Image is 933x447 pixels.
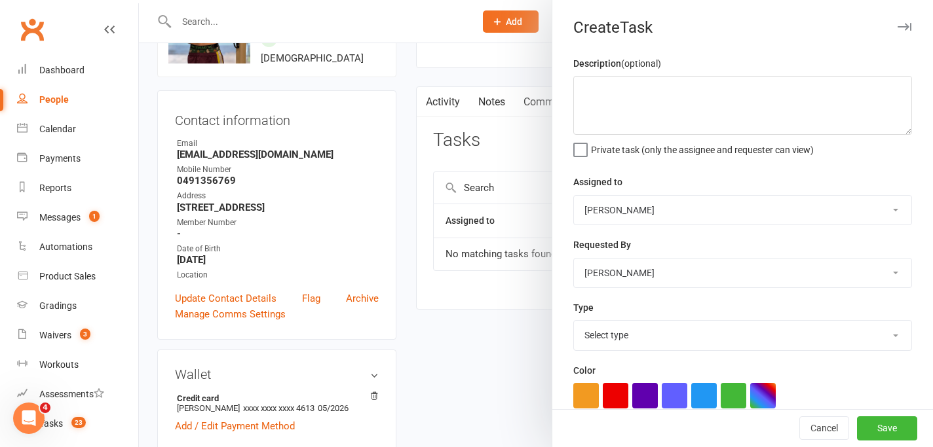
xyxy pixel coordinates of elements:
div: Payments [39,153,81,164]
a: Messages 1 [17,203,138,232]
a: Calendar [17,115,138,144]
a: Reports [17,173,138,203]
div: Workouts [39,359,79,370]
div: Dashboard [39,65,85,75]
span: 4 [40,402,50,413]
div: Tasks [39,418,63,429]
a: People [17,85,138,115]
a: Payments [17,144,138,173]
label: Requested By [573,238,631,252]
label: Assigned to [573,175,622,189]
a: Tasks 23 [17,409,138,438]
span: 23 [71,417,86,428]
small: (optional) [621,58,661,69]
span: 1 [89,211,100,222]
div: Assessments [39,389,104,399]
a: Product Sales [17,262,138,291]
label: Color [573,363,596,378]
a: Gradings [17,291,138,321]
a: Workouts [17,350,138,380]
span: Private task (only the assignee and requester can view) [591,140,814,155]
a: Clubworx [16,13,48,46]
iframe: Intercom live chat [13,402,45,434]
button: Cancel [799,417,849,440]
div: Reports [39,183,71,193]
label: Description [573,56,661,71]
div: People [39,94,69,105]
div: Automations [39,241,92,252]
a: Assessments [17,380,138,409]
button: Save [857,417,917,440]
div: Product Sales [39,271,96,281]
div: Gradings [39,300,77,311]
div: Messages [39,212,81,223]
a: Automations [17,232,138,262]
span: 3 [80,329,90,340]
div: Waivers [39,330,71,340]
label: Type [573,300,594,315]
a: Waivers 3 [17,321,138,350]
div: Calendar [39,124,76,134]
div: Create Task [552,18,933,37]
a: Dashboard [17,56,138,85]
